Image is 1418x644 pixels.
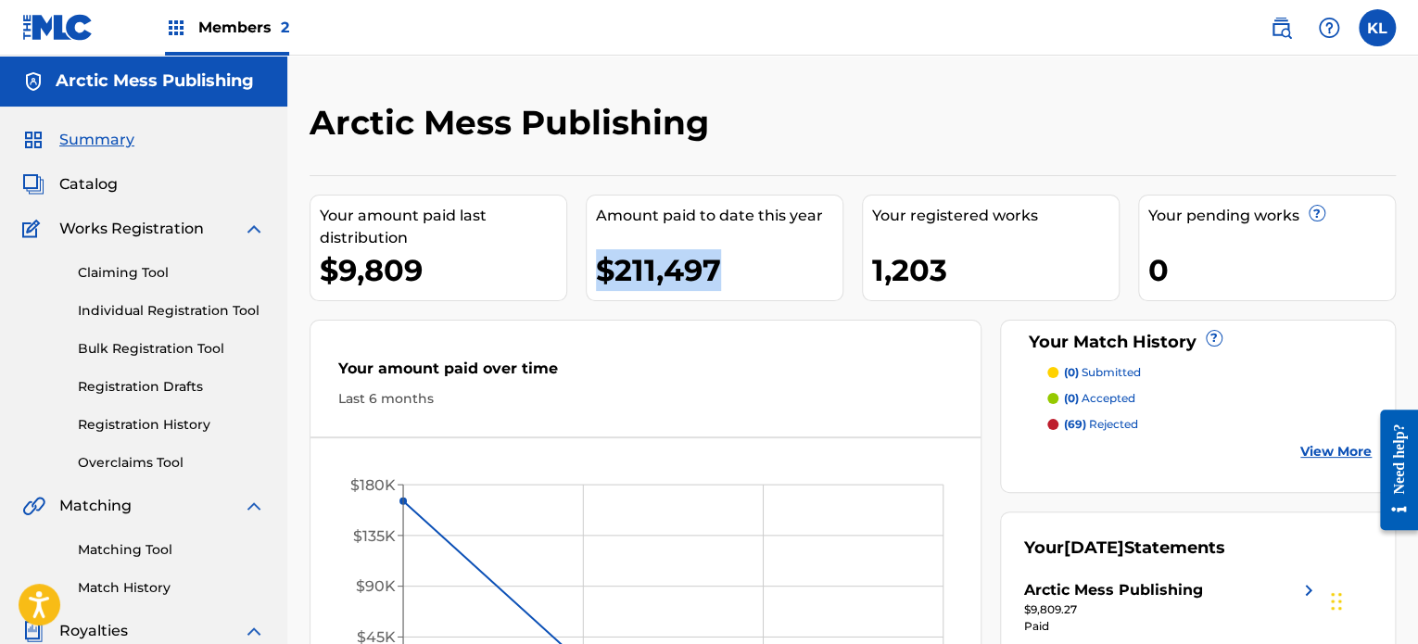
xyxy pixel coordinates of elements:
[59,129,134,151] span: Summary
[1047,390,1372,407] a: (0) accepted
[1064,365,1079,379] span: (0)
[596,205,842,227] div: Amount paid to date this year
[198,17,289,38] span: Members
[1047,364,1372,381] a: (0) submitted
[22,218,46,240] img: Works Registration
[1064,390,1135,407] p: accepted
[1024,330,1372,355] div: Your Match History
[1148,249,1395,291] div: 0
[1318,17,1340,39] img: help
[78,415,265,435] a: Registration History
[350,476,396,494] tspan: $180K
[78,301,265,321] a: Individual Registration Tool
[1024,579,1203,601] div: Arctic Mess Publishing
[1024,579,1320,635] a: Arctic Mess Publishingright chevron icon$9,809.27Paid
[78,540,265,560] a: Matching Tool
[78,578,265,598] a: Match History
[872,205,1119,227] div: Your registered works
[1325,555,1418,644] iframe: Chat Widget
[78,453,265,473] a: Overclaims Tool
[1024,536,1225,561] div: Your Statements
[56,70,254,92] h5: Arctic Mess Publishing
[1024,601,1320,618] div: $9,809.27
[22,129,134,151] a: SummarySummary
[78,377,265,397] a: Registration Drafts
[872,249,1119,291] div: 1,203
[1024,618,1320,635] div: Paid
[22,620,44,642] img: Royalties
[281,19,289,36] span: 2
[1047,416,1372,433] a: (69) rejected
[59,495,132,517] span: Matching
[1331,574,1342,629] div: Drag
[1148,205,1395,227] div: Your pending works
[1064,417,1086,431] span: (69)
[356,577,396,595] tspan: $90K
[59,173,118,196] span: Catalog
[78,339,265,359] a: Bulk Registration Tool
[310,102,718,144] h2: Arctic Mess Publishing
[320,249,566,291] div: $9,809
[320,205,566,249] div: Your amount paid last distribution
[1064,391,1079,405] span: (0)
[353,526,396,544] tspan: $135K
[338,358,953,389] div: Your amount paid over time
[1300,442,1372,461] a: View More
[22,70,44,93] img: Accounts
[1310,206,1324,221] span: ?
[1262,9,1299,46] a: Public Search
[22,495,45,517] img: Matching
[1298,579,1320,601] img: right chevron icon
[243,620,265,642] img: expand
[22,129,44,151] img: Summary
[22,173,44,196] img: Catalog
[78,263,265,283] a: Claiming Tool
[1064,416,1138,433] p: rejected
[1064,537,1124,558] span: [DATE]
[1064,364,1141,381] p: submitted
[1359,9,1396,46] div: User Menu
[22,14,94,41] img: MLC Logo
[59,218,204,240] span: Works Registration
[1207,331,1222,346] span: ?
[243,218,265,240] img: expand
[22,173,118,196] a: CatalogCatalog
[1366,396,1418,545] iframe: Resource Center
[1270,17,1292,39] img: search
[338,389,953,409] div: Last 6 months
[243,495,265,517] img: expand
[596,249,842,291] div: $211,497
[59,620,128,642] span: Royalties
[1310,9,1348,46] div: Help
[165,17,187,39] img: Top Rightsholders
